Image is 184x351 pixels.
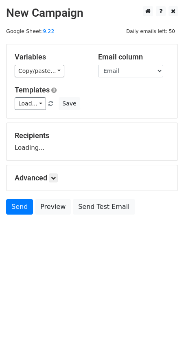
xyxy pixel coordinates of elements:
[35,199,71,215] a: Preview
[123,27,178,36] span: Daily emails left: 50
[43,28,54,34] a: 9.22
[73,199,135,215] a: Send Test Email
[59,97,80,110] button: Save
[6,28,55,34] small: Google Sheet:
[6,199,33,215] a: Send
[15,86,50,94] a: Templates
[15,131,169,140] h5: Recipients
[6,6,178,20] h2: New Campaign
[15,65,64,77] a: Copy/paste...
[15,97,46,110] a: Load...
[15,173,169,182] h5: Advanced
[15,131,169,152] div: Loading...
[123,28,178,34] a: Daily emails left: 50
[15,53,86,61] h5: Variables
[98,53,169,61] h5: Email column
